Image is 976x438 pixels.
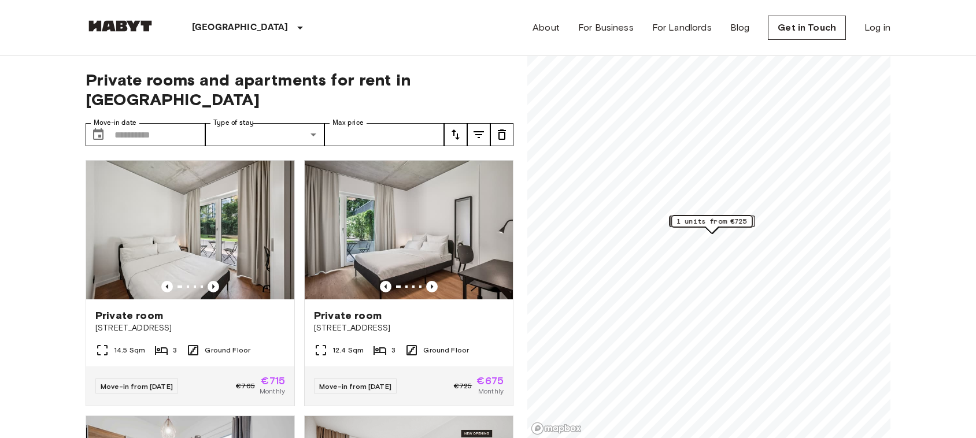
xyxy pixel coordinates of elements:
[86,70,513,109] span: Private rooms and apartments for rent in [GEOGRAPHIC_DATA]
[260,386,285,396] span: Monthly
[332,345,364,355] span: 12.4 Sqm
[671,215,752,233] div: Map marker
[261,376,285,386] span: €715
[531,422,582,435] a: Mapbox logo
[101,382,173,391] span: Move-in from [DATE]
[305,161,513,299] img: Marketing picture of unit DE-01-259-004-03Q
[423,345,469,355] span: Ground Floor
[161,281,173,292] button: Previous image
[533,21,560,35] a: About
[380,281,391,292] button: Previous image
[478,386,504,396] span: Monthly
[314,309,382,322] span: Private room
[205,345,250,355] span: Ground Floor
[426,281,438,292] button: Previous image
[578,21,634,35] a: For Business
[670,216,755,233] div: Map marker
[671,216,752,233] div: Map marker
[86,160,295,406] a: Marketing picture of unit DE-01-259-004-01QPrevious imagePrevious imagePrivate room[STREET_ADDRES...
[192,21,289,35] p: [GEOGRAPHIC_DATA]
[87,123,110,146] button: Choose date
[95,322,285,334] span: [STREET_ADDRESS]
[208,281,219,292] button: Previous image
[768,16,846,40] a: Get in Touch
[730,21,750,35] a: Blog
[467,123,490,146] button: tune
[319,382,391,391] span: Move-in from [DATE]
[652,21,712,35] a: For Landlords
[86,161,294,299] img: Marketing picture of unit DE-01-259-004-01Q
[454,381,472,391] span: €725
[490,123,513,146] button: tune
[864,21,890,35] a: Log in
[332,118,364,128] label: Max price
[173,345,177,355] span: 3
[236,381,255,391] span: €765
[94,118,136,128] label: Move-in date
[670,216,755,233] div: Map marker
[391,345,395,355] span: 3
[304,160,513,406] a: Marketing picture of unit DE-01-259-004-03QPrevious imagePrevious imagePrivate room[STREET_ADDRES...
[114,345,145,355] span: 14.5 Sqm
[444,123,467,146] button: tune
[314,322,504,334] span: [STREET_ADDRESS]
[95,309,163,322] span: Private room
[86,20,155,32] img: Habyt
[213,118,254,128] label: Type of stay
[476,376,504,386] span: €675
[676,216,747,227] span: 1 units from €725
